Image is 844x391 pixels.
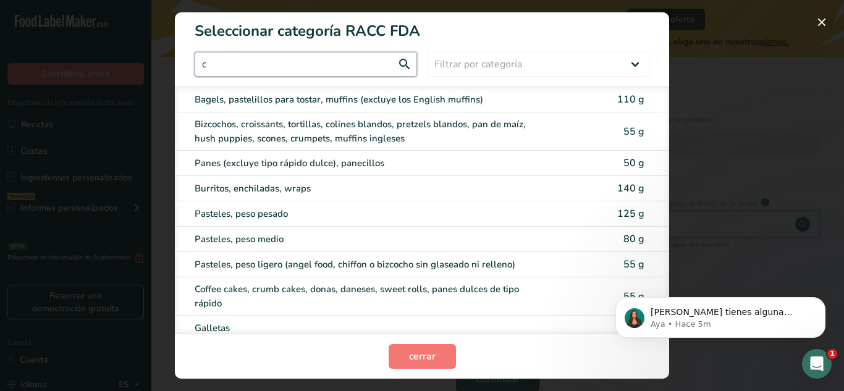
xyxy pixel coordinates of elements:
span: 80 g [623,232,644,246]
span: 140 g [617,182,644,195]
span: 50 g [623,156,644,170]
div: Pasteles, peso ligero (angel food, chiffon o bizcocho sin glaseado ni relleno) [195,258,546,272]
div: Bagels, pastelillos para tostar, muffins (excluye los English muffins) [195,93,546,107]
iframe: Mensaje de notificaciones del intercomunicador [597,271,844,358]
span: 125 g [617,207,644,221]
span: 55 g [623,125,644,138]
div: Coffee cakes, crumb cakes, donas, daneses, sweet rolls, panes dulces de tipo rápido [195,282,546,310]
font: Seleccionar categoría RACC FDA [195,21,420,41]
span: 110 g [617,93,644,106]
input: Escribe aquí para comenzar a buscar.. [195,52,417,77]
iframe: Chat en vivo de Intercom [802,349,832,379]
div: Panes (excluye tipo rápido dulce), panecillos [195,156,546,170]
button: cerrar [389,344,456,369]
div: Galletas [195,321,546,335]
font: cerrar [409,350,436,363]
div: Bizcochos, croissants, tortillas, colines blandos, pretzels blandos, pan de maíz, hush puppies, s... [195,117,546,145]
font: 1 [830,350,835,358]
div: Pasteles, peso pesado [195,207,546,221]
div: Burritos, enchiladas, wraps [195,182,546,196]
div: Pasteles, peso medio [195,232,546,246]
span: 55 g [623,258,644,271]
